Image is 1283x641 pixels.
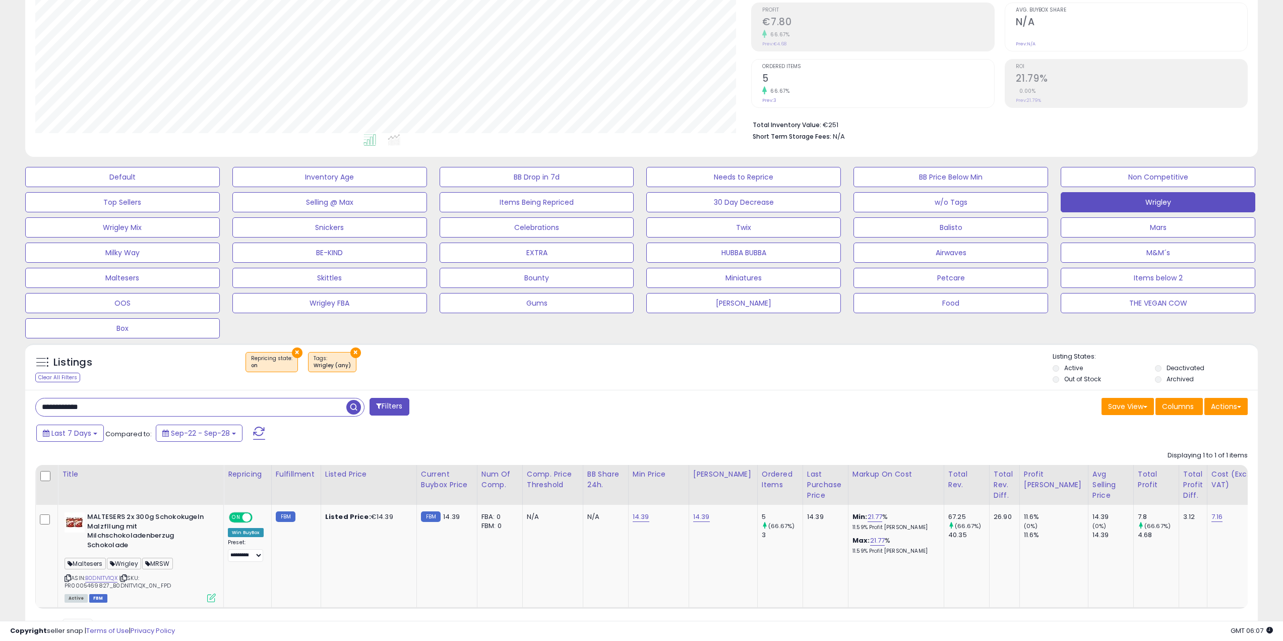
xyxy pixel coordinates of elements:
small: FBM [421,511,441,522]
button: Items Being Repriced [440,192,634,212]
h2: N/A [1016,16,1247,30]
div: Clear All Filters [35,373,80,382]
a: 21.77 [868,512,883,522]
button: Columns [1155,398,1203,415]
div: Profit [PERSON_NAME] [1024,469,1084,490]
span: ROI [1016,64,1247,70]
div: Min Price [633,469,685,480]
div: 14.39 [1092,512,1133,521]
span: ON [230,513,242,522]
div: [PERSON_NAME] [693,469,753,480]
button: Mars [1061,217,1255,238]
button: Top Sellers [25,192,220,212]
button: Non Competitive [1061,167,1255,187]
a: Privacy Policy [131,626,175,635]
button: BB Drop in 7d [440,167,634,187]
div: FBM: 0 [481,521,515,531]
small: 66.67% [767,31,789,38]
span: N/A [833,132,845,141]
p: Listing States: [1053,352,1258,362]
h5: Listings [53,356,92,370]
div: Title [62,469,219,480]
button: Food [853,293,1048,313]
button: THE VEGAN COW [1061,293,1255,313]
small: (66.67%) [955,522,981,530]
small: (66.67%) [768,522,795,530]
button: Wrigley [1061,192,1255,212]
b: Max: [852,536,870,545]
button: 30 Day Decrease [646,192,841,212]
span: OFF [251,513,267,522]
div: 14.39 [1092,531,1133,540]
span: Avg. Buybox Share [1016,8,1247,13]
button: Petcare [853,268,1048,288]
button: × [292,347,302,358]
small: 0.00% [1016,87,1036,95]
button: w/o Tags [853,192,1048,212]
span: Last 7 Days [51,428,91,438]
label: Archived [1167,375,1194,383]
div: Preset: [228,539,264,562]
button: HUBBA BUBBA [646,243,841,263]
button: Snickers [232,217,427,238]
span: Sep-22 - Sep-28 [171,428,230,438]
button: Default [25,167,220,187]
div: BB Share 24h. [587,469,624,490]
button: Balisto [853,217,1048,238]
a: B0DN1TV1QX [85,574,117,582]
button: M&M´s [1061,243,1255,263]
a: 7.16 [1211,512,1223,522]
b: Listed Price: [325,512,371,521]
div: Total Rev. Diff. [994,469,1015,501]
div: % [852,536,936,555]
div: ASIN: [65,512,216,601]
div: 4.68 [1138,531,1179,540]
div: Last Purchase Price [807,469,844,501]
div: on [251,362,292,369]
small: Prev: €4.68 [762,41,786,47]
div: Avg Selling Price [1092,469,1129,501]
div: 40.35 [948,531,989,540]
b: MALTESERS 2x 300g Schokokugeln Malzfllung mit Milchschokoladenberzug Schokolade [87,512,210,552]
small: 66.67% [767,87,789,95]
button: BE-KIND [232,243,427,263]
button: Skittles [232,268,427,288]
div: Wrigley (any) [314,362,351,369]
p: 11.59% Profit [PERSON_NAME] [852,548,936,555]
h2: €7.80 [762,16,994,30]
span: | SKU: PR0005469827_B0DN1TV1QX_0N_FPD [65,574,171,589]
div: Repricing [228,469,267,480]
b: Min: [852,512,868,521]
a: Terms of Use [86,626,129,635]
div: Markup on Cost [852,469,940,480]
div: N/A [527,512,575,521]
span: Ordered Items [762,64,994,70]
span: 2025-10-6 06:07 GMT [1231,626,1273,635]
button: Bounty [440,268,634,288]
label: Out of Stock [1064,375,1101,383]
div: 11.6% [1024,512,1088,521]
small: (0%) [1092,522,1107,530]
span: Maltesers [65,558,106,569]
button: Selling @ Max [232,192,427,212]
h2: 21.79% [1016,73,1247,86]
button: OOS [25,293,220,313]
div: Comp. Price Threshold [527,469,579,490]
small: (0%) [1024,522,1038,530]
h2: 5 [762,73,994,86]
button: Items below 2 [1061,268,1255,288]
button: Maltesers [25,268,220,288]
div: Num of Comp. [481,469,518,490]
div: Cost (Exc. VAT) [1211,469,1263,490]
button: Wrigley Mix [25,217,220,238]
button: BB Price Below Min [853,167,1048,187]
div: % [852,512,936,531]
div: Current Buybox Price [421,469,473,490]
a: 21.77 [870,536,885,546]
div: 7.8 [1138,512,1179,521]
div: Total Profit Diff. [1183,469,1203,501]
div: 26.90 [994,512,1012,521]
span: Tags : [314,355,351,370]
button: Celebrations [440,217,634,238]
button: Sep-22 - Sep-28 [156,425,242,442]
